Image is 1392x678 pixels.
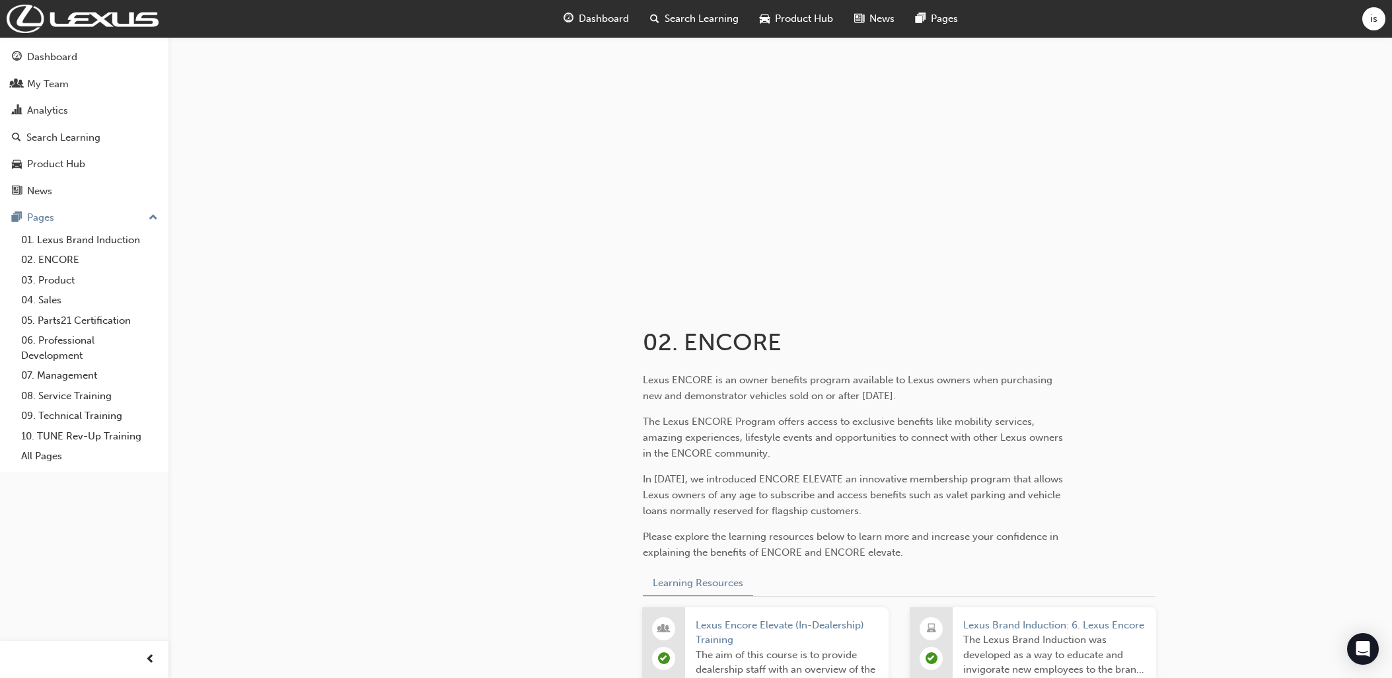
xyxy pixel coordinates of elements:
span: Lexus Brand Induction: 6. Lexus Encore [963,618,1146,633]
a: All Pages [16,446,163,467]
span: search-icon [650,11,659,27]
span: news-icon [12,186,22,198]
span: learningRecordVerb_PASS-icon [926,652,937,664]
span: guage-icon [564,11,573,27]
span: pages-icon [12,212,22,224]
button: is [1362,7,1385,30]
a: 05. Parts21 Certification [16,311,163,331]
span: Lexus ENCORE is an owner benefits program available to Lexus owners when purchasing new and demon... [643,374,1055,402]
a: 03. Product [16,270,163,291]
h1: 02. ENCORE [643,328,1076,357]
div: Search Learning [26,130,100,145]
a: Search Learning [5,126,163,150]
span: News [869,11,895,26]
span: chart-icon [12,105,22,117]
span: news-icon [854,11,864,27]
div: My Team [27,77,69,92]
span: Please explore the learning resources below to learn more and increase your confidence in explain... [643,531,1061,558]
img: Trak [7,5,159,33]
div: Analytics [27,103,68,118]
a: Product Hub [5,152,163,176]
button: Pages [5,206,163,230]
div: News [27,184,52,199]
a: Analytics [5,98,163,123]
span: people-icon [12,79,22,91]
a: news-iconNews [844,5,905,32]
a: 04. Sales [16,290,163,311]
a: My Team [5,72,163,96]
span: The Lexus ENCORE Program offers access to exclusive benefits like mobility services, amazing expe... [643,416,1066,459]
a: 02. ENCORE [16,250,163,270]
span: car-icon [760,11,770,27]
a: 07. Management [16,365,163,386]
div: Product Hub [27,157,85,172]
div: Dashboard [27,50,77,65]
a: 08. Service Training [16,386,163,406]
button: Learning Resources [643,570,753,596]
span: up-icon [149,209,158,227]
span: learningRecordVerb_ATTEND-icon [658,652,670,664]
span: is [1370,11,1377,26]
div: Open Intercom Messenger [1347,633,1379,665]
a: pages-iconPages [905,5,969,32]
a: guage-iconDashboard [553,5,640,32]
a: 10. TUNE Rev-Up Training [16,426,163,447]
span: guage-icon [12,52,22,63]
span: car-icon [12,159,22,170]
span: search-icon [12,132,21,144]
span: The Lexus Brand Induction was developed as a way to educate and invigorate new employees to the b... [963,632,1146,677]
span: Pages [931,11,958,26]
span: laptop-icon [927,621,936,638]
span: prev-icon [145,652,155,668]
span: people-icon [659,621,669,638]
a: 01. Lexus Brand Induction [16,230,163,250]
div: Pages [27,210,54,225]
a: 09. Technical Training [16,406,163,426]
span: In [DATE], we introduced ENCORE ELEVATE an innovative membership program that allows Lexus owners... [643,473,1066,517]
a: News [5,179,163,204]
a: Dashboard [5,45,163,69]
button: DashboardMy TeamAnalyticsSearch LearningProduct HubNews [5,42,163,206]
a: car-iconProduct Hub [749,5,844,32]
span: Dashboard [579,11,629,26]
a: 06. Professional Development [16,330,163,365]
a: search-iconSearch Learning [640,5,749,32]
span: pages-icon [916,11,926,27]
span: Search Learning [665,11,739,26]
span: Product Hub [775,11,833,26]
span: Lexus Encore Elevate (In-Dealership) Training [696,618,878,648]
